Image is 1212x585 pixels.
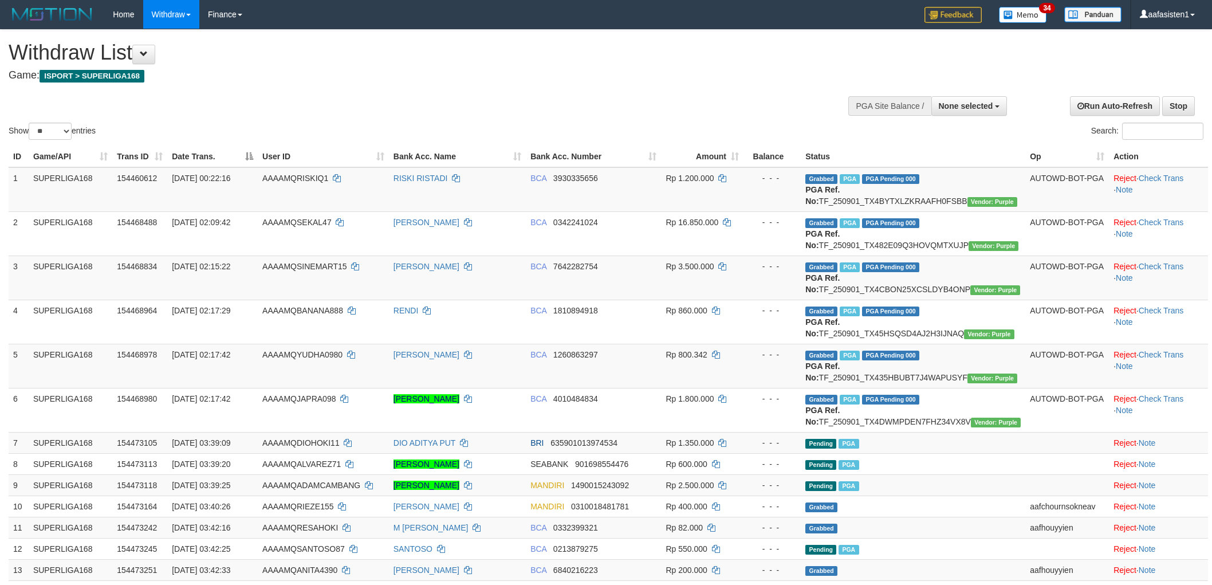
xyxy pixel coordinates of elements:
[29,432,112,453] td: SUPERLIGA168
[1109,496,1208,517] td: ·
[1139,438,1156,447] a: Note
[29,256,112,300] td: SUPERLIGA168
[172,566,230,575] span: [DATE] 03:42:33
[805,460,836,470] span: Pending
[805,229,840,250] b: PGA Ref. No:
[262,544,345,553] span: AAAAMQSANTOSO87
[862,351,919,360] span: PGA Pending
[262,218,332,227] span: AAAAMQSEKAL47
[805,566,837,576] span: Grabbed
[748,305,796,316] div: - - -
[530,481,564,490] span: MANDIRI
[262,502,334,511] span: AAAAMQRIEZE155
[801,300,1025,344] td: TF_250901_TX45HSQSD4AJ2H3IJNAQ
[1139,544,1156,553] a: Note
[9,388,29,432] td: 6
[9,344,29,388] td: 5
[1025,167,1109,212] td: AUTOWD-BOT-PGA
[172,174,230,183] span: [DATE] 00:22:16
[9,167,29,212] td: 1
[931,96,1008,116] button: None selected
[9,6,96,23] img: MOTION_logo.png
[550,438,617,447] span: Copy 635901013974534 to clipboard
[805,218,837,228] span: Grabbed
[743,146,801,167] th: Balance
[805,307,837,316] span: Grabbed
[801,388,1025,432] td: TF_250901_TX4DWMPDEN7FHZ34VX8V
[526,146,661,167] th: Bank Acc. Number: activate to sort column ascending
[1162,96,1195,116] a: Stop
[1139,306,1184,315] a: Check Trans
[924,7,982,23] img: Feedback.jpg
[9,211,29,256] td: 2
[553,566,598,575] span: Copy 6840216223 to clipboard
[553,174,598,183] span: Copy 3930335656 to clipboard
[840,395,860,405] span: Marked by aafchoeunmanni
[1113,502,1136,511] a: Reject
[9,256,29,300] td: 3
[393,523,469,532] a: M [PERSON_NAME]
[1116,185,1133,194] a: Note
[1139,566,1156,575] a: Note
[1109,256,1208,300] td: · ·
[748,349,796,360] div: - - -
[112,146,167,167] th: Trans ID: activate to sort column ascending
[530,174,546,183] span: BCA
[1139,481,1156,490] a: Note
[805,545,836,555] span: Pending
[805,351,837,360] span: Grabbed
[1113,544,1136,553] a: Reject
[553,523,598,532] span: Copy 0332399321 to clipboard
[1109,453,1208,474] td: ·
[1109,559,1208,580] td: ·
[530,306,546,315] span: BCA
[393,460,459,469] a: [PERSON_NAME]
[862,262,919,272] span: PGA Pending
[9,538,29,559] td: 12
[748,261,796,272] div: - - -
[666,438,714,447] span: Rp 1.350.000
[117,438,157,447] span: 154473105
[393,394,459,403] a: [PERSON_NAME]
[848,96,931,116] div: PGA Site Balance /
[840,307,860,316] span: Marked by aafchoeunmanni
[530,460,568,469] span: SEABANK
[9,559,29,580] td: 13
[1113,306,1136,315] a: Reject
[1139,262,1184,271] a: Check Trans
[1091,123,1203,140] label: Search:
[393,502,459,511] a: [PERSON_NAME]
[969,241,1018,251] span: Vendor URL: https://trx4.1velocity.biz
[553,544,598,553] span: Copy 0213879275 to clipboard
[840,174,860,184] span: Marked by aafnonsreyleab
[393,438,455,447] a: DIO ADITYA PUT
[666,218,718,227] span: Rp 16.850.000
[666,394,714,403] span: Rp 1.800.000
[262,394,336,403] span: AAAAMQJAPRA098
[29,453,112,474] td: SUPERLIGA168
[393,350,459,359] a: [PERSON_NAME]
[839,439,859,449] span: Marked by aafromsomean
[172,218,230,227] span: [DATE] 02:09:42
[748,564,796,576] div: - - -
[1025,300,1109,344] td: AUTOWD-BOT-PGA
[964,329,1014,339] span: Vendor URL: https://trx4.1velocity.biz
[862,218,919,228] span: PGA Pending
[748,543,796,555] div: - - -
[258,146,389,167] th: User ID: activate to sort column ascending
[1116,406,1133,415] a: Note
[666,262,714,271] span: Rp 3.500.000
[117,481,157,490] span: 154473118
[393,544,432,553] a: SANTOSO
[530,262,546,271] span: BCA
[1116,229,1133,238] a: Note
[1116,317,1133,327] a: Note
[1109,146,1208,167] th: Action
[805,174,837,184] span: Grabbed
[29,538,112,559] td: SUPERLIGA168
[117,262,157,271] span: 154468834
[840,218,860,228] span: Marked by aafnonsreyleab
[29,344,112,388] td: SUPERLIGA168
[172,306,230,315] span: [DATE] 02:17:29
[805,481,836,491] span: Pending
